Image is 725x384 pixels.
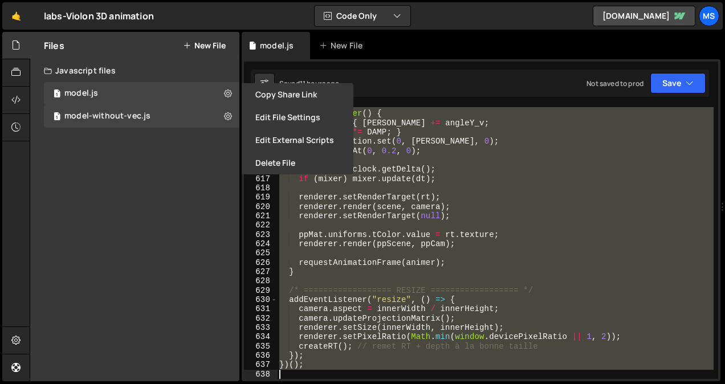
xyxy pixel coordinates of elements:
[319,40,367,51] div: New File
[699,6,719,26] a: ms
[64,111,150,121] div: model-without-vec.js
[244,314,278,323] div: 632
[183,41,226,50] button: New File
[244,202,278,211] div: 620
[244,276,278,285] div: 628
[244,332,278,341] div: 634
[244,220,278,230] div: 622
[44,9,154,23] div: labs-Violon 3D animation
[244,267,278,276] div: 627
[244,211,278,220] div: 621
[44,82,239,105] div: 17357/48269.js
[244,304,278,313] div: 631
[244,239,278,248] div: 624
[244,286,278,295] div: 629
[244,342,278,351] div: 635
[54,90,60,99] span: 1
[244,295,278,304] div: 630
[242,83,353,106] button: Copy share link
[244,230,278,239] div: 623
[242,106,353,129] button: Edit File Settings
[244,193,278,202] div: 619
[244,174,278,183] div: 617
[260,40,294,51] div: model.js
[242,129,353,152] button: Edit External Scripts
[54,113,60,122] span: 1
[244,183,278,193] div: 618
[2,2,30,30] a: 🤙
[64,88,98,99] div: model.js
[300,79,339,88] div: 11 hours ago
[244,248,278,258] div: 625
[244,323,278,332] div: 633
[593,6,695,26] a: [DOMAIN_NAME]
[650,73,706,93] button: Save
[244,258,278,267] div: 626
[244,360,278,369] div: 637
[44,39,64,52] h2: Files
[279,79,339,88] div: Saved
[586,79,643,88] div: Not saved to prod
[242,152,353,174] button: Delete File
[44,105,239,128] div: 17357/48270.js
[244,370,278,379] div: 638
[30,59,239,82] div: Javascript files
[244,351,278,360] div: 636
[315,6,410,26] button: Code Only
